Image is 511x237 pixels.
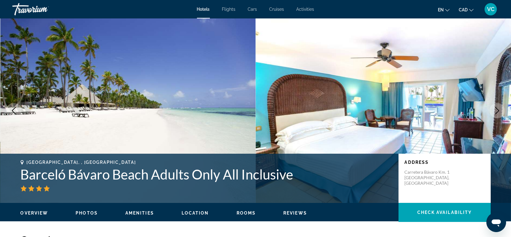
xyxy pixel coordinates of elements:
[487,6,494,12] span: VC
[269,7,284,12] a: Cruises
[399,203,491,222] button: Check Availability
[438,5,450,14] button: Change language
[283,211,307,215] span: Reviews
[6,103,22,118] button: Previous image
[12,1,74,17] a: Travorium
[283,210,307,216] button: Reviews
[182,211,209,215] span: Location
[27,160,136,165] span: [GEOGRAPHIC_DATA], , [GEOGRAPHIC_DATA]
[182,210,209,216] button: Location
[483,3,499,16] button: User Menu
[438,7,444,12] span: en
[486,212,506,232] iframe: Button to launch messaging window
[21,166,392,182] h1: Barceló Bávaro Beach Adults Only All Inclusive
[125,211,154,215] span: Amenities
[21,211,48,215] span: Overview
[21,210,48,216] button: Overview
[248,7,257,12] a: Cars
[237,211,256,215] span: Rooms
[459,7,468,12] span: CAD
[459,5,474,14] button: Change currency
[197,7,210,12] a: Hotels
[405,169,454,186] p: Carretera Bávaro Km. 1 [GEOGRAPHIC_DATA], [GEOGRAPHIC_DATA]
[417,210,472,215] span: Check Availability
[489,103,505,118] button: Next image
[125,210,154,216] button: Amenities
[297,7,314,12] a: Activities
[405,160,485,165] p: Address
[237,210,256,216] button: Rooms
[76,210,98,216] button: Photos
[222,7,236,12] a: Flights
[76,211,98,215] span: Photos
